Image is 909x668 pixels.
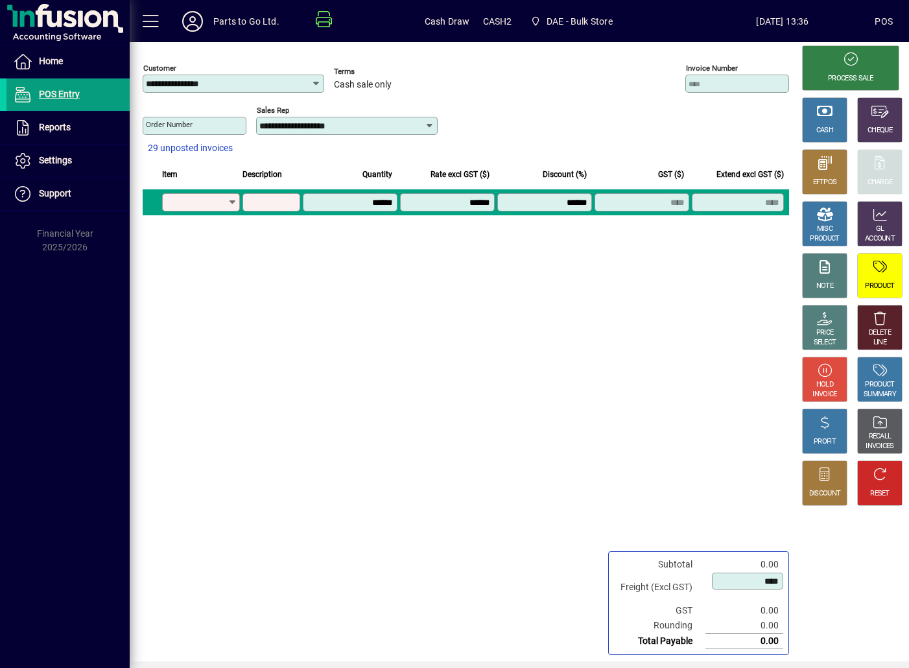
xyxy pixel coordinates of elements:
td: Total Payable [614,634,705,649]
div: INVOICE [812,390,836,400]
span: Cash sale only [334,80,392,90]
span: 29 unposted invoices [148,141,233,155]
span: Support [39,188,71,198]
span: Home [39,56,63,66]
span: Item [162,167,178,182]
td: 0.00 [705,618,783,634]
div: CHARGE [868,178,893,187]
a: Settings [6,145,130,177]
span: POS Entry [39,89,80,99]
mat-label: Sales rep [257,106,289,115]
div: MISC [817,224,832,234]
div: PRODUCT [865,380,894,390]
button: Profile [172,10,213,33]
span: Description [242,167,282,182]
span: DAE - Bulk Store [525,10,617,33]
div: PRODUCT [810,234,839,244]
a: Home [6,45,130,78]
mat-label: Order number [146,120,193,129]
div: Parts to Go Ltd. [213,11,279,32]
td: 0.00 [705,603,783,618]
div: INVOICES [866,442,893,451]
div: DELETE [869,328,891,338]
div: GL [876,224,884,234]
td: 0.00 [705,634,783,649]
mat-label: Invoice number [686,64,738,73]
div: RECALL [869,432,891,442]
td: Rounding [614,618,705,634]
div: NOTE [816,281,833,291]
div: SELECT [814,338,836,348]
td: 0.00 [705,557,783,572]
span: Terms [334,67,412,76]
td: GST [614,603,705,618]
a: Reports [6,112,130,144]
div: DISCOUNT [809,489,840,499]
span: Extend excl GST ($) [716,167,784,182]
div: PROFIT [814,437,836,447]
span: GST ($) [658,167,684,182]
div: PRODUCT [865,281,894,291]
span: [DATE] 13:36 [691,11,875,32]
span: DAE - Bulk Store [547,11,613,32]
span: Reports [39,122,71,132]
div: PRICE [816,328,834,338]
div: POS [875,11,893,32]
td: Freight (Excl GST) [614,572,705,603]
a: Support [6,178,130,210]
div: HOLD [816,380,833,390]
span: Quantity [362,167,392,182]
span: Settings [39,155,72,165]
span: Cash Draw [425,11,470,32]
mat-label: Customer [143,64,176,73]
span: Rate excl GST ($) [431,167,490,182]
div: CASH [816,126,833,136]
div: RESET [870,489,890,499]
div: LINE [873,338,886,348]
div: ACCOUNT [865,234,895,244]
div: PROCESS SALE [828,74,873,84]
span: Discount (%) [543,167,587,182]
div: SUMMARY [864,390,896,400]
td: Subtotal [614,557,705,572]
span: CASH2 [483,11,512,32]
div: CHEQUE [868,126,892,136]
div: EFTPOS [813,178,837,187]
button: 29 unposted invoices [143,137,238,160]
